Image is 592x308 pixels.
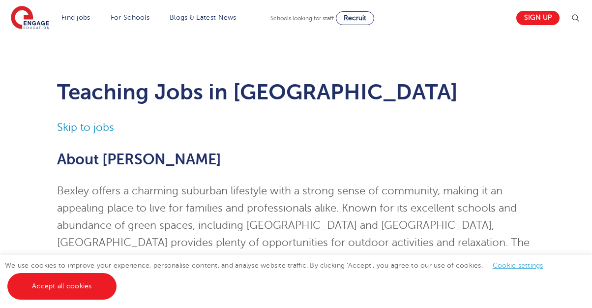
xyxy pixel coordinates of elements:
[516,11,560,25] a: Sign up
[57,80,539,104] h1: Teaching Jobs in [GEOGRAPHIC_DATA]
[5,262,553,290] span: We use cookies to improve your experience, personalise content, and analyse website traffic. By c...
[270,15,334,22] span: Schools looking for staff
[336,11,374,25] a: Recruit
[7,273,117,300] a: Accept all cookies
[111,14,149,21] a: For Schools
[57,151,221,168] span: About [PERSON_NAME]
[11,6,49,31] img: Engage Education
[57,122,114,133] a: Skip to jobs
[493,262,543,269] a: Cookie settings
[170,14,237,21] a: Blogs & Latest News
[344,14,366,22] span: Recruit
[61,14,90,21] a: Find jobs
